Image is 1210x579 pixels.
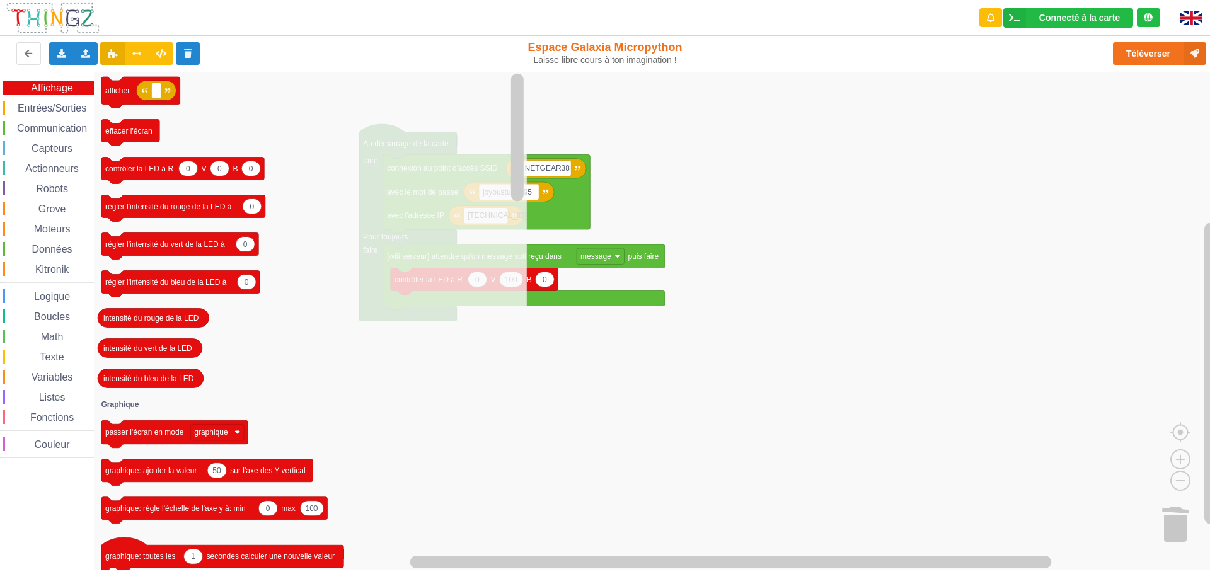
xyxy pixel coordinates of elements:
[105,277,227,286] text: régler l'intensité du bleu de la LED à
[1039,13,1120,22] div: Connecté à la carte
[628,252,659,261] text: puis faire
[230,466,305,475] text: sur l'axe des Y vertical
[243,239,248,248] text: 0
[105,126,153,135] text: effacer l'écran
[105,428,184,437] text: passer l'écran en mode
[250,202,254,210] text: 0
[525,164,570,173] text: NETGEAR38
[39,331,66,342] span: Math
[29,83,74,93] span: Affichage
[217,164,222,173] text: 0
[37,204,68,214] span: Grove
[580,252,611,261] text: message
[6,1,100,35] img: thingz_logo.png
[34,183,70,194] span: Robots
[527,275,532,284] text: B
[105,164,173,173] text: contrôler la LED à R
[105,86,130,95] text: afficher
[500,40,711,66] div: Espace Galaxia Micropython
[202,164,207,173] text: V
[305,504,318,513] text: 100
[245,277,249,286] text: 0
[16,103,88,113] span: Entrées/Sorties
[30,143,74,154] span: Capteurs
[266,504,270,513] text: 0
[103,374,194,382] text: intensité du bleu de la LED
[233,164,238,173] text: B
[105,239,225,248] text: régler l'intensité du vert de la LED à
[103,343,192,352] text: intensité du vert de la LED
[1113,42,1206,65] button: Téléverser
[500,55,711,66] div: Laisse libre cours à ton imagination !
[15,123,89,134] span: Communication
[33,264,71,275] span: Kitronik
[212,466,221,475] text: 50
[194,428,228,437] text: graphique
[105,552,175,561] text: graphique: toutes les
[105,202,232,210] text: régler l'intensité du rouge de la LED à
[105,466,197,475] text: graphique: ajouter la valeur
[1137,8,1160,27] div: Tu es connecté au serveur de création de Thingz
[23,163,81,174] span: Actionneurs
[30,372,75,382] span: Variables
[387,252,562,261] text: [wifi serveur] attendre qu'un message soit reçu dans
[37,392,67,403] span: Listes
[543,275,547,284] text: 0
[191,552,195,561] text: 1
[32,291,72,302] span: Logique
[207,552,335,561] text: secondes calculer une nouvelle valeur
[38,352,66,362] span: Texte
[32,224,72,234] span: Moteurs
[101,400,139,409] text: Graphique
[249,164,253,173] text: 0
[103,313,199,322] text: intensité du rouge de la LED
[30,244,74,255] span: Données
[33,439,72,450] span: Couleur
[281,504,296,513] text: max
[186,164,190,173] text: 0
[32,311,72,322] span: Boucles
[28,412,76,423] span: Fonctions
[1180,11,1202,25] img: gb.png
[1003,8,1133,28] div: Ta base fonctionne bien !
[105,504,246,513] text: graphique: règle l'échelle de l'axe y à: min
